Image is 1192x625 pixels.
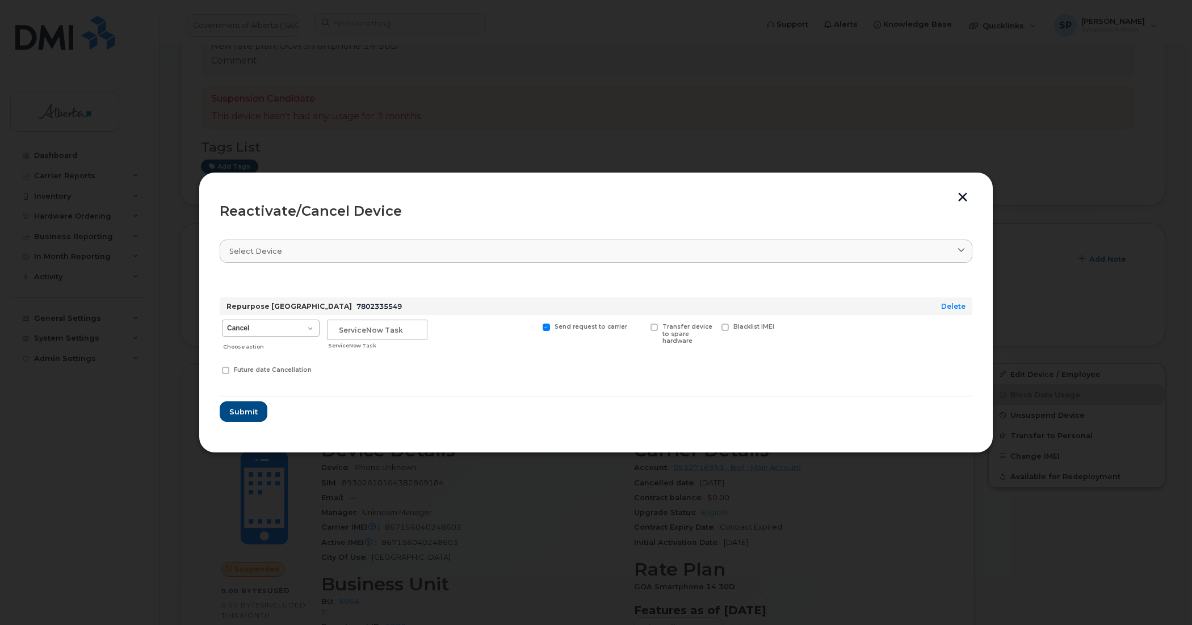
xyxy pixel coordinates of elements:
[328,341,427,350] div: ServiceNow Task
[327,320,427,340] input: ServiceNow Task
[220,204,972,218] div: Reactivate/Cancel Device
[356,302,402,311] span: 7802335549
[229,406,258,417] span: Submit
[220,240,972,263] a: Select device
[733,323,774,330] span: Blacklist IMEI
[226,302,352,311] strong: Repurpose [GEOGRAPHIC_DATA]
[220,401,267,422] button: Submit
[223,338,320,351] div: Choose action
[555,323,627,330] span: Send request to carrier
[229,246,282,257] span: Select device
[234,366,312,374] span: Future date Cancellation
[941,302,966,311] a: Delete
[529,324,535,329] input: Send request to carrier
[662,323,712,345] span: Transfer device to spare hardware
[708,324,713,329] input: Blacklist IMEI
[637,324,643,329] input: Transfer device to spare hardware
